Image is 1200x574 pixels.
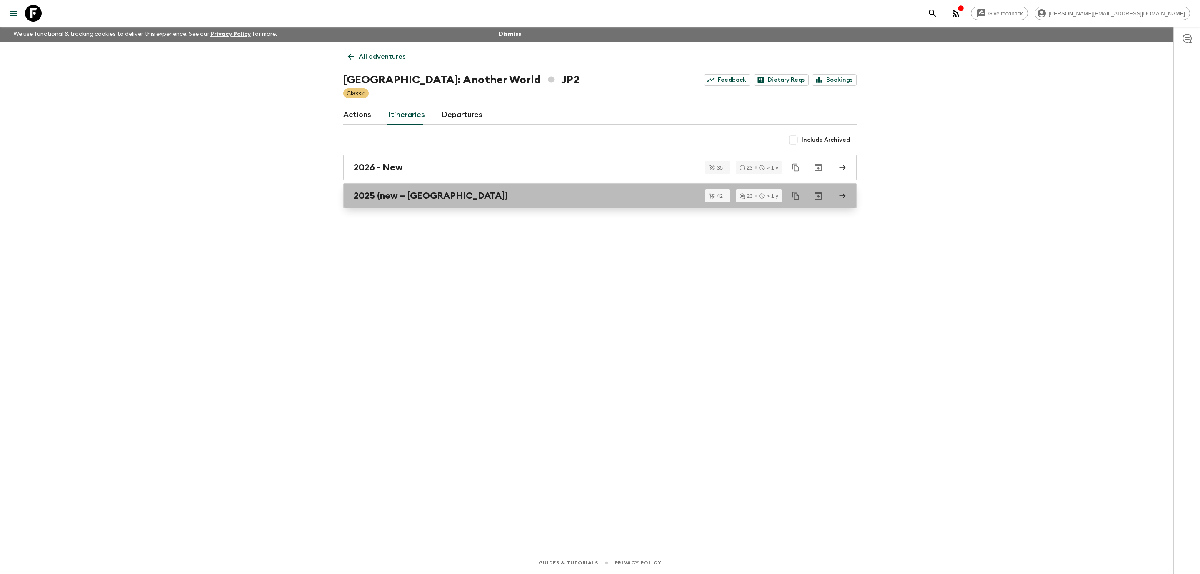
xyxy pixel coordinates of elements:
h2: 2025 (new – [GEOGRAPHIC_DATA]) [354,190,508,201]
p: Classic [347,89,365,97]
button: search adventures [924,5,941,22]
button: Duplicate [788,160,803,175]
a: Itineraries [388,105,425,125]
a: Give feedback [971,7,1028,20]
button: menu [5,5,22,22]
a: 2025 (new – [GEOGRAPHIC_DATA]) [343,183,857,208]
div: > 1 y [759,165,778,170]
span: Include Archived [802,136,850,144]
a: Bookings [812,74,857,86]
button: Archive [810,187,827,204]
div: 23 [740,193,752,199]
span: Give feedback [984,10,1027,17]
a: 2026 - New [343,155,857,180]
p: All adventures [359,52,405,62]
a: Privacy Policy [615,558,661,567]
a: Departures [442,105,482,125]
a: All adventures [343,48,410,65]
span: 42 [712,193,728,199]
a: Actions [343,105,371,125]
a: Feedback [704,74,750,86]
button: Dismiss [497,28,523,40]
a: Privacy Policy [210,31,251,37]
p: We use functional & tracking cookies to deliver this experience. See our for more. [10,27,280,42]
div: [PERSON_NAME][EMAIL_ADDRESS][DOMAIN_NAME] [1035,7,1190,20]
button: Archive [810,159,827,176]
a: Dietary Reqs [754,74,809,86]
div: > 1 y [759,193,778,199]
a: Guides & Tutorials [539,558,598,567]
h1: [GEOGRAPHIC_DATA]: Another World JP2 [343,72,580,88]
span: [PERSON_NAME][EMAIL_ADDRESS][DOMAIN_NAME] [1044,10,1190,17]
h2: 2026 - New [354,162,403,173]
span: 35 [712,165,728,170]
div: 23 [740,165,752,170]
button: Duplicate [788,188,803,203]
